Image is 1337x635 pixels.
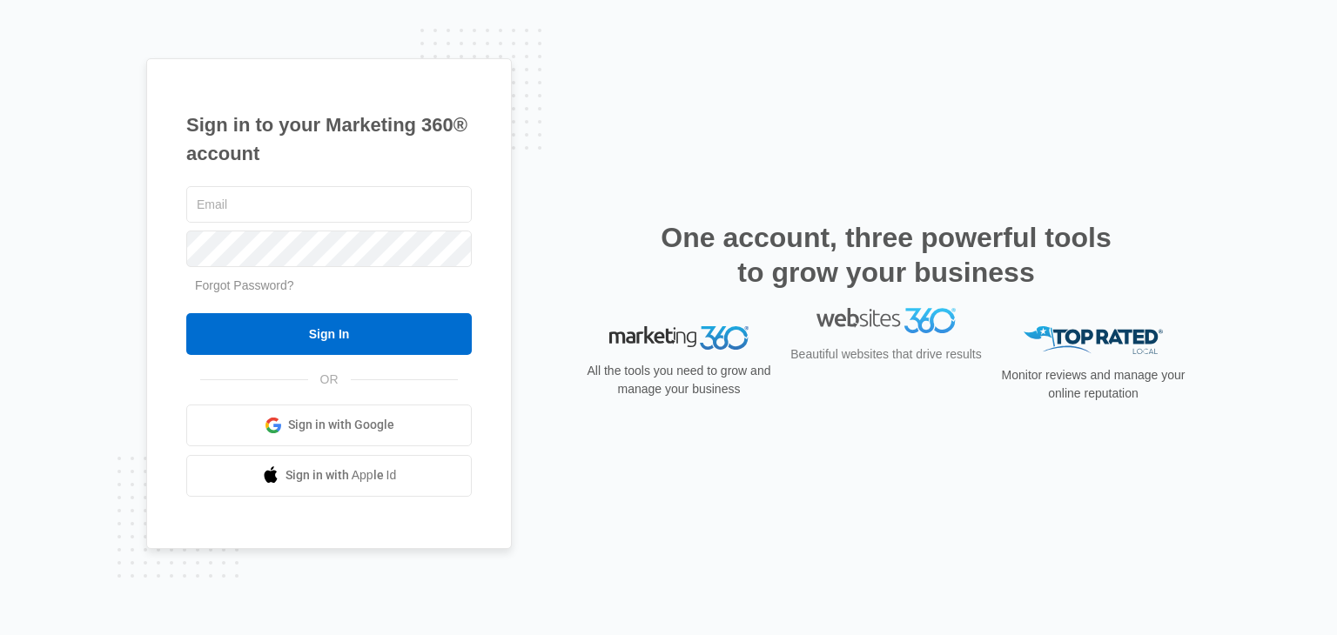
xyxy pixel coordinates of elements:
[286,466,397,485] span: Sign in with Apple Id
[609,326,749,351] img: Marketing 360
[186,404,472,446] a: Sign in with Google
[288,416,394,434] span: Sign in with Google
[655,220,1117,290] h2: One account, three powerful tools to grow your business
[308,371,351,389] span: OR
[195,278,294,292] a: Forgot Password?
[186,110,472,168] h1: Sign in to your Marketing 360® account
[816,326,956,351] img: Websites 360
[186,455,472,497] a: Sign in with Apple Id
[1024,326,1163,355] img: Top Rated Local
[186,313,472,355] input: Sign In
[789,364,984,382] p: Beautiful websites that drive results
[186,186,472,223] input: Email
[581,362,776,398] p: All the tools you need to grow and manage your business
[996,366,1191,403] p: Monitor reviews and manage your online reputation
